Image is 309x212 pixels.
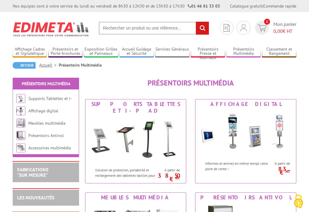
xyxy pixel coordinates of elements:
[155,47,189,57] a: Services Généraux
[196,109,296,158] img: Affichage digital
[224,24,230,32] img: devis rapide
[205,161,269,171] p: Informez et animez en même temps votre point de vente !
[16,119,25,128] img: Meubles multimédia
[87,194,184,201] div: Meubles multimédia
[28,145,71,151] a: Accessoires multimédia
[39,62,59,68] a: Accueil
[16,94,25,103] img: Supports Tablettes et i-Pad
[285,169,290,174] sup: HT
[16,131,25,140] img: Présentoirs Antivol
[48,47,82,57] a: Présentoirs et Porte-brochures
[197,101,295,108] div: Affichage digital
[99,22,209,35] input: Rechercher un produit ou une référence...
[197,194,295,201] div: Présentoirs Antivol
[13,3,220,9] div: Nos équipes sont à votre service du lundi au vendredi de 8h30 à 12h30 et de 13h30 à 17h30
[258,24,266,31] img: devis rapide
[240,24,247,31] img: devis rapide
[188,3,220,9] strong: 01 46 81 33 03
[84,47,118,57] a: Exposition Grilles et Panneaux
[268,167,290,174] p: 83 €
[230,3,263,9] a: Catalogue gratuit
[253,21,296,35] a: devis rapide 0 Mon panier 0,00€ HT
[28,120,65,126] a: Meubles multimédia
[13,62,36,69] a: Retour
[191,47,225,57] a: Présentoirs Presse et Journaux
[195,99,296,183] a: Affichage digital Affichage digital Informez et animez en même temps votre point de vente ! A par...
[28,108,58,114] a: Affichage digital
[13,47,47,57] a: Affichage Cadres et Signalétique
[85,116,186,164] img: Supports Tablettes et i-Pad
[87,101,184,114] div: Supports Tablettes et i-Pad
[196,22,209,35] input: rechercher
[13,18,90,40] img: Edimeta
[273,28,296,35] span: € HT
[85,99,186,183] a: Supports Tablettes et i-Pad Supports Tablettes et i-Pad Solution de protection, portabilité et re...
[59,62,102,68] li: Présentoirs Multimédia
[226,47,260,57] a: Présentoirs Multimédia
[119,47,154,57] a: Accueil Guidage et Sécurité
[230,3,296,9] div: |
[85,79,296,87] h1: Présentoirs Multimédia
[291,194,306,209] img: Cookies (fenêtre modale)
[161,168,180,173] span: A partir de
[264,19,270,25] span: 0
[262,47,296,57] a: Classement et Rangement
[175,176,180,181] sup: HT
[28,133,64,138] a: Présentoirs Antivol
[95,167,159,183] p: Solution de protection, portabilité et rechargement des tablettes tactiles pour professionnels.
[17,167,48,178] a: FABRICATIONS"Sur Mesure"
[263,3,296,9] a: Commande rapide
[22,81,70,86] a: Présentoirs Multimédia
[158,174,180,181] p: 38.50 €
[16,96,72,114] a: Supports Tablettes et i-Pad
[273,28,283,34] span: 0,00
[288,192,309,212] button: Cookies (fenêtre modale)
[273,21,296,35] span: Mon panier
[16,143,25,152] img: Accessoires multimédia
[271,161,290,166] span: A partir de
[17,195,54,201] a: LES NOUVEAUTÉS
